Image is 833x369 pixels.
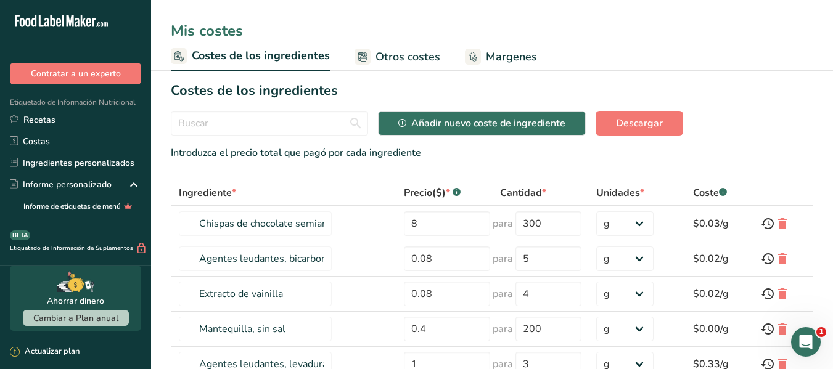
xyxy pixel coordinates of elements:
[44,245,237,283] div: Hola buen día, me puede apoyar con mis dudas por favor
[19,275,29,285] button: Selector de emoji
[355,43,440,71] a: Otros costes
[493,322,513,336] span: para
[816,327,826,337] span: 1
[616,116,663,131] span: Descargar
[171,42,330,71] a: Costes de los ingredientes
[60,15,163,28] p: Activo en los últimos 15m
[378,111,586,136] button: Añadir nuevo coste de ingrediente
[10,245,237,298] div: INNOVA dice…
[171,145,813,160] div: Introduzca el precio total que pagó por cada ingrediente
[686,277,753,312] td: $0.02/g
[791,327,821,357] iframe: Intercom live chat
[375,49,440,65] span: Otros costes
[686,206,753,241] td: $0.03/g
[33,312,118,324] span: Cambiar a Plan anual
[596,111,683,136] button: Descargar
[493,251,513,266] span: para
[171,81,338,101] h2: Costes de los ingredientes
[23,310,129,326] button: Cambiar a Plan anual
[10,230,30,240] div: BETA
[179,185,236,200] div: Ingrediente
[171,111,368,136] input: Buscar
[59,275,68,285] button: Adjuntar un archivo
[493,286,513,301] span: para
[192,47,330,64] span: Costes de los ingredientes
[35,7,55,26] img: Profile image for Rana
[215,5,239,28] button: Inicio
[47,294,104,307] div: Ahorrar dinero
[493,216,513,231] span: para
[60,6,140,15] h1: [PERSON_NAME]
[39,275,49,285] button: Selector de gif
[10,346,80,358] div: Actualizar plan
[500,185,546,200] div: Cantidad
[151,20,833,42] div: Mis costes
[10,249,236,270] textarea: Escribe un mensaje...
[10,228,237,245] div: [DATE]
[10,178,112,191] div: Informe personalizado
[404,185,461,200] div: Precio($)
[686,312,753,347] td: $0.00/g
[54,38,227,98] div: Gracias! en el caso de que requiera que la etiqueta me de informacion nutrimental por 1 porcion, ...
[10,30,237,107] div: INNOVA dice…
[44,107,237,218] div: Disculpa, habra alguna opción para habilitar que al momento de darme la etiqueta de la tabla nutr...
[10,63,141,84] button: Contratar a un experto
[44,30,237,105] div: Gracias!en el caso de que requiera que la etiqueta me de informacion nutrimental por 1 porcion, p...
[693,185,727,200] div: Coste
[10,107,237,228] div: INNOVA dice…
[486,49,537,65] span: Margenes
[54,114,227,211] div: Disculpa, habra alguna opción para habilitar que al momento de darme la etiqueta de la tabla nutr...
[8,5,31,28] button: go back
[398,116,565,131] div: Añadir nuevo coste de ingrediente
[596,185,644,200] div: Unidades
[211,270,231,290] button: Enviar un mensaje…
[465,43,537,71] a: Margenes
[686,241,753,277] td: $0.02/g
